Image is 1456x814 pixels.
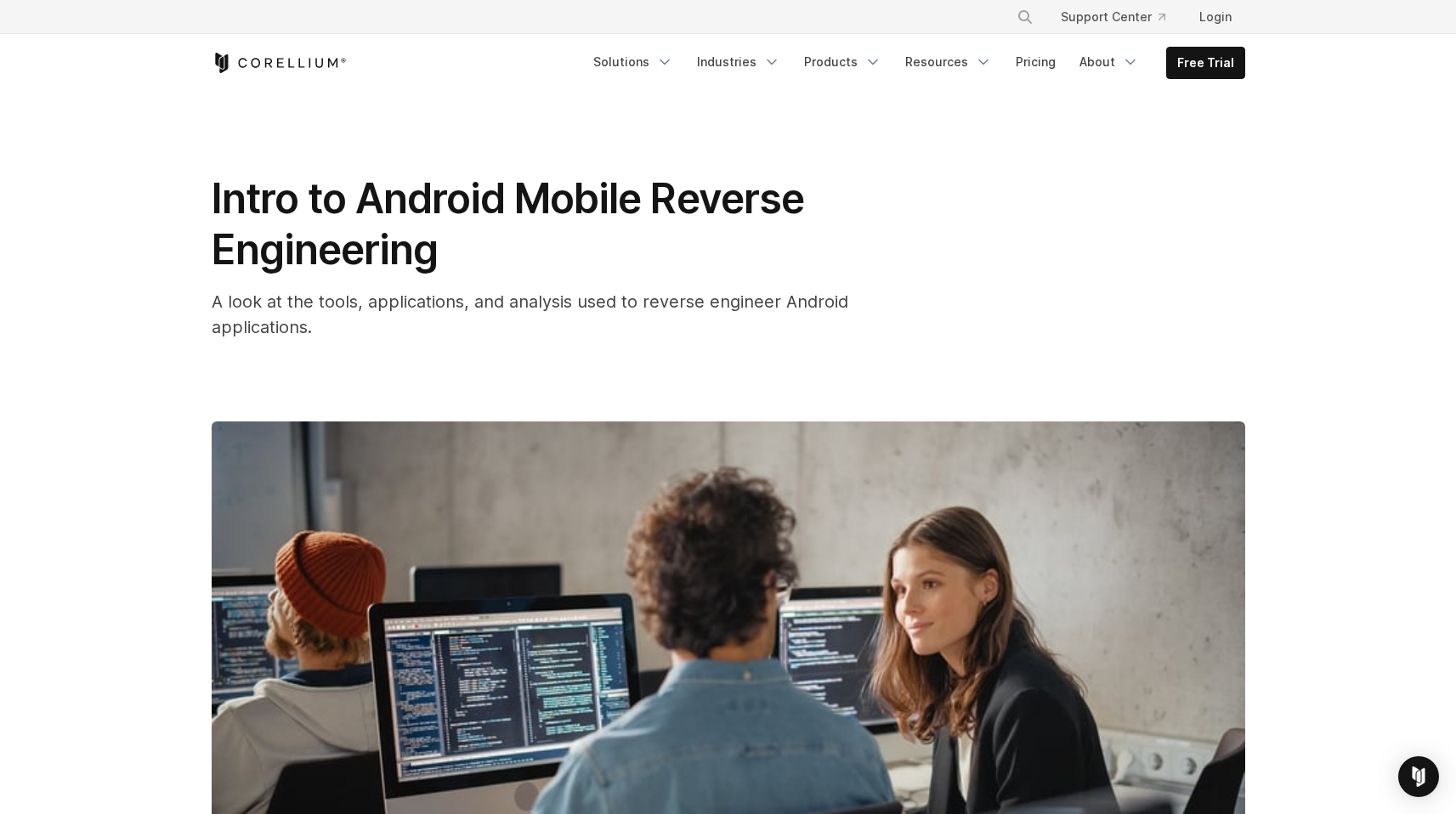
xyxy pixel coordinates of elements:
span: A look at the tools, applications, and analysis used to reverse engineer Android applications. [212,291,848,337]
a: About [1069,47,1149,77]
div: Navigation Menu [583,47,1245,79]
a: Industries [687,47,790,77]
div: Open Intercom Messenger [1398,756,1439,797]
a: Solutions [583,47,683,77]
a: Login [1186,2,1245,32]
a: Support Center [1047,2,1179,32]
span: Intro to Android Mobile Reverse Engineering [212,173,804,274]
a: Free Trial [1167,48,1244,78]
a: Resources [895,47,1002,77]
a: Products [794,47,892,77]
a: Pricing [1006,47,1066,77]
div: Navigation Menu [996,2,1245,32]
a: Corellium Home [212,53,347,73]
button: Search [1010,2,1040,32]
